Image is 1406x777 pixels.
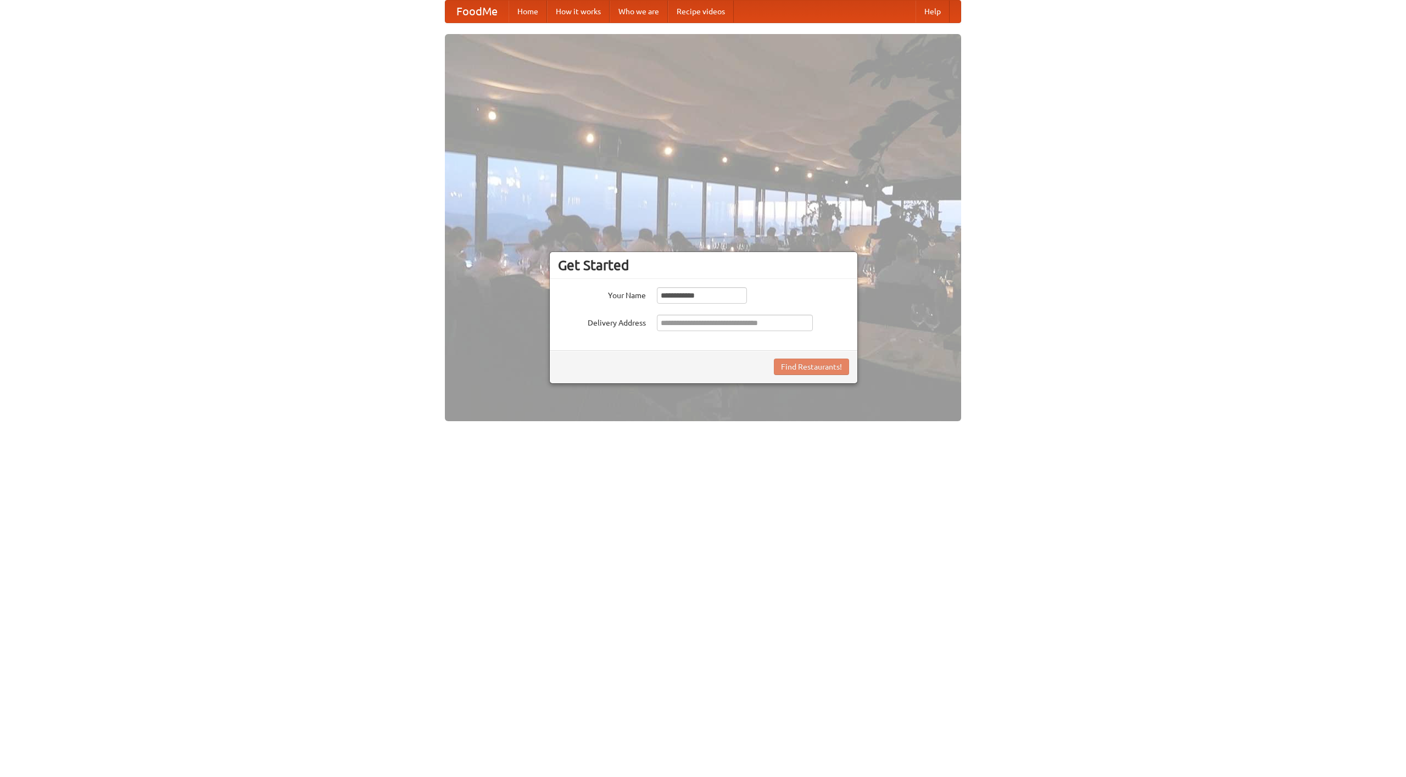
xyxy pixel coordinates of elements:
h3: Get Started [558,257,849,273]
label: Delivery Address [558,315,646,328]
a: How it works [547,1,610,23]
button: Find Restaurants! [774,359,849,375]
a: Who we are [610,1,668,23]
a: FoodMe [445,1,509,23]
a: Help [916,1,950,23]
a: Home [509,1,547,23]
label: Your Name [558,287,646,301]
a: Recipe videos [668,1,734,23]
